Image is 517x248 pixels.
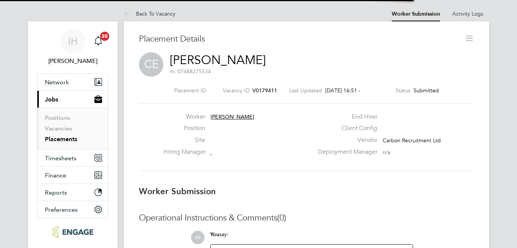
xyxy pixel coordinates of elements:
span: CE [139,52,163,77]
label: Worker [163,113,205,121]
h3: Operational Instructions & Comments [139,213,474,224]
span: 20 [100,32,109,41]
label: Last Updated [289,87,322,94]
span: Reports [45,189,67,196]
button: Jobs [37,91,108,108]
a: 20 [91,29,106,53]
h3: Placement Details [139,34,459,45]
span: Network [45,79,69,86]
a: Activity Logs [452,10,483,17]
label: End Hirer [313,113,377,121]
div: Jobs [37,108,108,149]
span: (0) [277,213,286,223]
b: Worker Submission [139,186,216,196]
div: say: [210,231,413,244]
a: Placements [45,135,77,143]
span: Finance [45,172,66,179]
span: Jobs [45,96,58,103]
button: Network [37,74,108,90]
label: Placement ID [174,87,206,94]
label: Client Config [313,124,377,132]
label: Vendor [313,136,377,144]
a: Vacancies [45,125,72,132]
button: Preferences [37,201,108,218]
label: Site [163,136,205,144]
img: ncclondon-logo-retina.png [52,226,93,238]
a: Go to home page [37,226,109,238]
label: Vacancy ID [223,87,249,94]
span: Iqbal Hussain [37,56,109,66]
span: V0179411 [252,87,277,94]
span: Carbon Recruitment Ltd [383,137,441,144]
span: You [210,231,219,238]
button: Finance [37,167,108,184]
label: Position [163,124,205,132]
label: Status [396,87,410,94]
span: m: 07488275534 [170,68,211,75]
label: Deployment Manager [313,148,377,156]
span: Timesheets [45,155,77,162]
span: [PERSON_NAME] [211,113,254,120]
label: Hiring Manager [163,148,205,156]
span: Submitted [413,87,439,94]
a: Back To Vacancy [124,10,176,17]
span: Preferences [45,206,78,213]
span: IH [68,36,78,46]
span: IH [191,231,204,244]
a: Positions [45,114,70,121]
a: [PERSON_NAME] [170,53,266,68]
a: Worker Submission [392,11,440,17]
span: n/a [383,149,390,156]
a: IH[PERSON_NAME] [37,29,109,66]
button: Timesheets [37,150,108,166]
button: Reports [37,184,108,201]
span: [DATE] 16:51 - [325,87,361,94]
